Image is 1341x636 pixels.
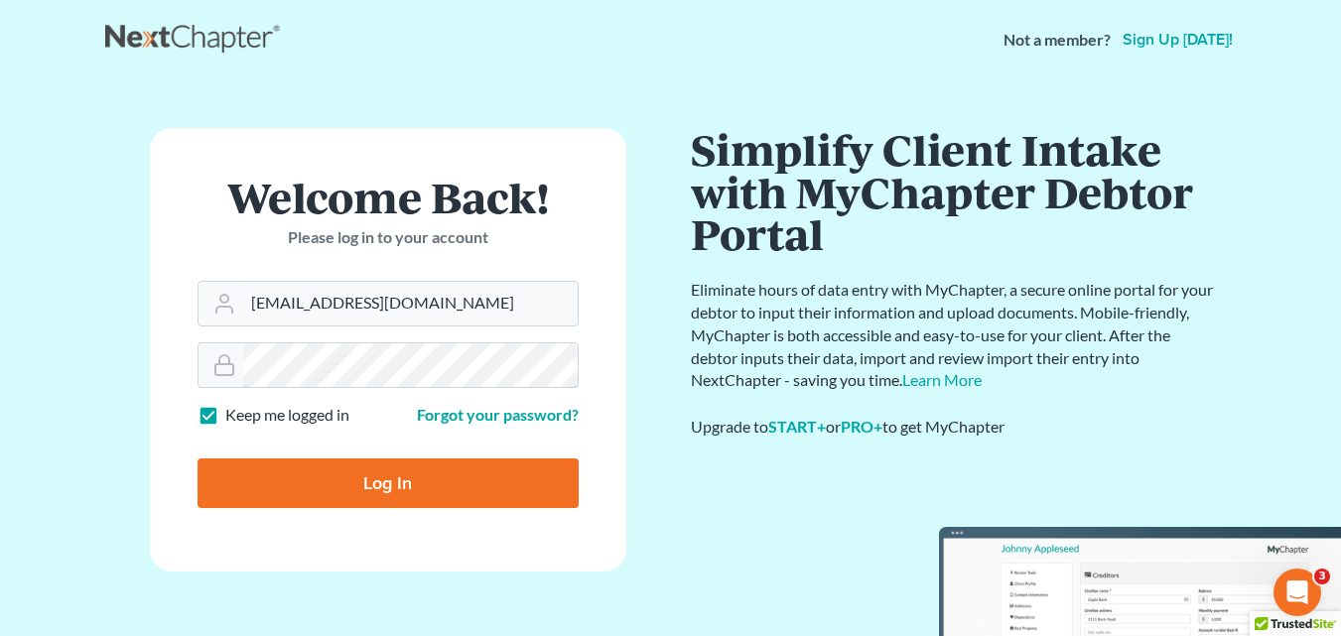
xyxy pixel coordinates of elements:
[902,370,982,389] a: Learn More
[691,128,1217,255] h1: Simplify Client Intake with MyChapter Debtor Portal
[243,282,578,325] input: Email Address
[198,176,579,218] h1: Welcome Back!
[198,458,579,508] input: Log In
[1314,569,1330,584] span: 3
[841,417,882,436] a: PRO+
[225,404,349,427] label: Keep me logged in
[768,417,826,436] a: START+
[417,405,579,424] a: Forgot your password?
[1274,569,1321,616] iframe: Intercom live chat
[691,416,1217,439] div: Upgrade to or to get MyChapter
[1119,32,1237,48] a: Sign up [DATE]!
[1004,29,1111,52] strong: Not a member?
[691,279,1217,392] p: Eliminate hours of data entry with MyChapter, a secure online portal for your debtor to input the...
[198,226,579,249] p: Please log in to your account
